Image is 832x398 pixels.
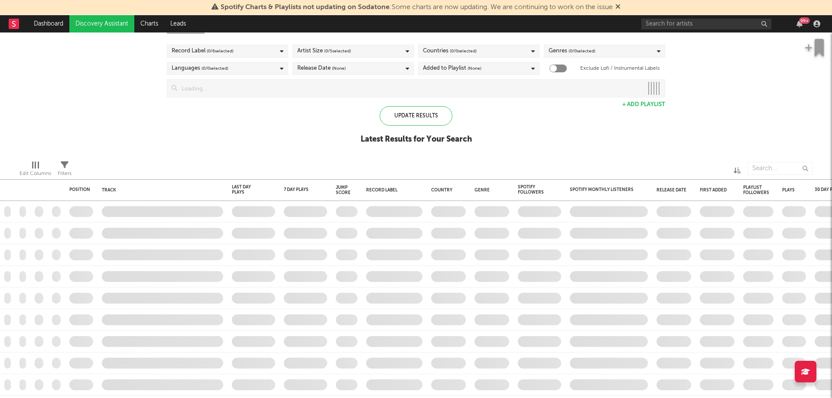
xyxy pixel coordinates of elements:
[641,19,771,29] input: Search for artists
[423,46,477,56] div: Countries
[580,63,660,74] label: Exclude Lofi / Instrumental Labels
[69,15,134,32] a: Discovery Assistant
[297,63,346,74] div: Release Date
[700,188,730,193] div: First Added
[221,4,613,11] span: : Some charts are now updating. We are continuing to work on the issue
[366,188,418,193] div: Record Label
[19,168,51,179] div: Edit Columns
[796,20,803,27] button: 99+
[570,187,635,192] div: Spotify Monthly Listeners
[201,63,228,74] span: ( 0 / 0 selected)
[207,46,234,56] span: ( 0 / 6 selected)
[569,46,595,56] span: ( 0 / 0 selected)
[622,102,665,107] button: + Add Playlist
[134,15,164,32] a: Charts
[450,46,477,56] span: ( 0 / 0 selected)
[221,4,390,11] span: Spotify Charts & Playlists not updating on Sodatone
[468,63,481,74] span: (None)
[58,168,71,179] div: Filters
[423,63,481,74] div: Added to Playlist
[232,184,262,195] div: Last Day Plays
[172,63,228,74] div: Languages
[380,106,452,126] div: Update Results
[615,4,621,11] span: Dismiss
[474,188,505,193] div: Genre
[518,184,548,195] div: Spotify Followers
[324,46,351,56] span: ( 0 / 5 selected)
[332,63,346,74] span: (None)
[799,17,810,24] div: 99 +
[549,46,595,56] div: Genres
[336,185,351,195] div: Jump Score
[743,185,769,195] div: Playlist Followers
[28,15,69,32] a: Dashboard
[782,188,795,193] div: Plays
[656,188,687,193] div: Release Date
[164,15,192,32] a: Leads
[69,187,90,192] div: Position
[58,158,71,183] div: Filters
[747,162,812,175] input: Search...
[102,188,219,193] div: Track
[172,46,234,56] div: Record Label
[431,188,461,193] div: Country
[19,158,51,183] div: Edit Columns
[177,80,643,97] input: Loading...
[284,187,314,192] div: 7 Day Plays
[297,46,351,56] div: Artist Size
[361,134,472,145] div: Latest Results for Your Search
